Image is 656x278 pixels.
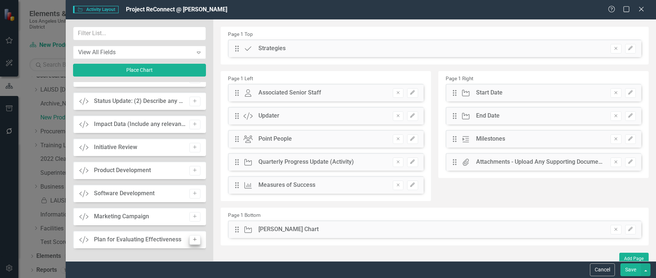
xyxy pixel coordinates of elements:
span: Activity Layout [73,6,119,13]
div: View All Fields [78,48,193,56]
div: End Date [476,112,500,120]
small: Page 1 Left [228,75,253,81]
div: Status Update: (2) Describe any barriers to launching this new product and your team's proposed s... [94,97,186,105]
div: Marketing Campaign [94,212,149,221]
div: Quarterly Progress Update (Activity) [258,158,354,166]
div: Updater [258,112,279,120]
span: Project ReConnect @ [PERSON_NAME] [126,6,227,13]
div: Start Date [476,89,503,97]
div: Plan for Evaluating Effectiveness [94,236,181,244]
div: Initiative Review [94,143,137,152]
div: Attachments - Upload Any Supporting Documentation [476,158,603,166]
button: Add Page [619,253,649,264]
div: Measures of Success [258,181,315,189]
div: Strategies [258,44,286,53]
div: Product Development [94,166,151,175]
div: [PERSON_NAME] Chart [258,225,319,234]
button: Save [620,263,641,276]
small: Page 1 Right [446,75,473,81]
div: Milestones [476,135,505,143]
div: Impact Data (Include any relevant data, e.g., number of participants) [94,120,186,129]
div: Software Development [94,189,155,198]
small: Page 1 Bottom [228,212,261,218]
div: Associated Senior Staff [258,89,321,97]
small: Page 1 Top [228,31,253,37]
button: Place Chart [73,64,206,77]
input: Filter List... [73,27,206,40]
button: Cancel [590,263,615,276]
div: Point People [258,135,292,143]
